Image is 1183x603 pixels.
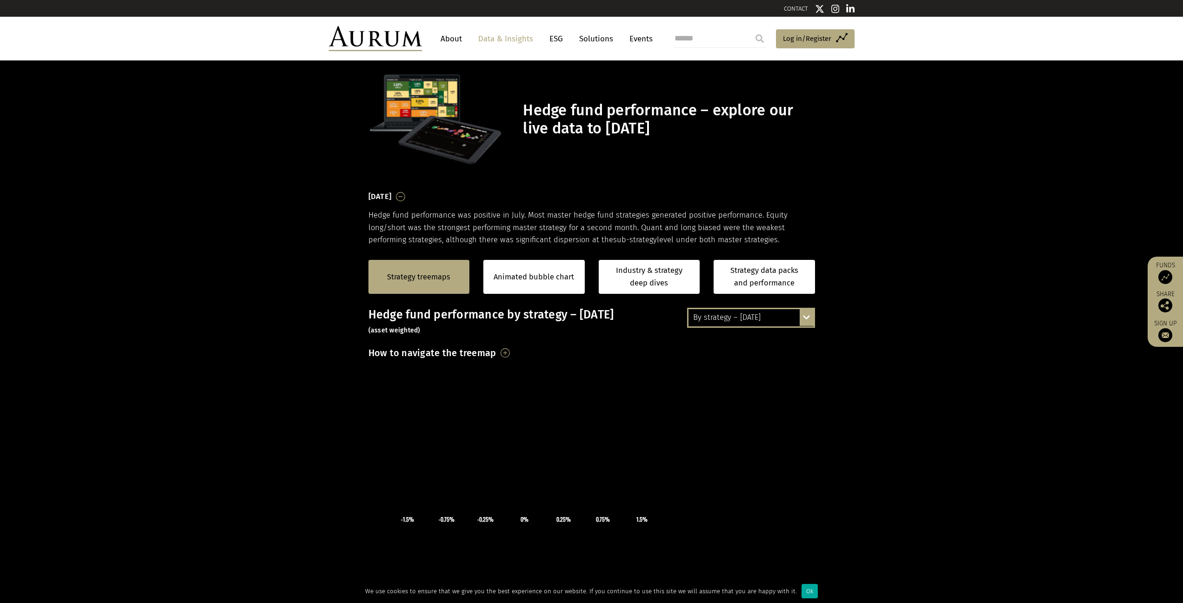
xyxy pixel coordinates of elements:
a: CONTACT [784,5,808,12]
a: Log in/Register [776,29,855,49]
div: Share [1152,291,1178,312]
img: Access Funds [1158,270,1172,284]
a: About [436,30,467,47]
a: Solutions [575,30,618,47]
a: Sign up [1152,319,1178,342]
h3: [DATE] [368,190,392,204]
h3: Hedge fund performance by strategy – [DATE] [368,308,815,336]
img: Linkedin icon [846,4,855,13]
img: Instagram icon [831,4,840,13]
input: Submit [750,29,769,48]
a: Events [625,30,653,47]
small: (asset weighted) [368,326,421,334]
div: By strategy – [DATE] [688,309,814,326]
h1: Hedge fund performance – explore our live data to [DATE] [523,101,812,138]
a: ESG [545,30,568,47]
div: Ok [802,584,818,598]
img: Aurum [329,26,422,51]
h3: How to navigate the treemap [368,345,496,361]
a: Strategy data packs and performance [714,260,815,294]
a: Animated bubble chart [494,271,574,283]
img: Sign up to our newsletter [1158,328,1172,342]
a: Strategy treemaps [387,271,450,283]
a: Industry & strategy deep dives [599,260,700,294]
img: Twitter icon [815,4,824,13]
p: Hedge fund performance was positive in July. Most master hedge fund strategies generated positive... [368,209,815,246]
a: Funds [1152,261,1178,284]
span: sub-strategy [613,235,657,244]
span: Log in/Register [783,33,831,44]
a: Data & Insights [474,30,538,47]
img: Share this post [1158,298,1172,312]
